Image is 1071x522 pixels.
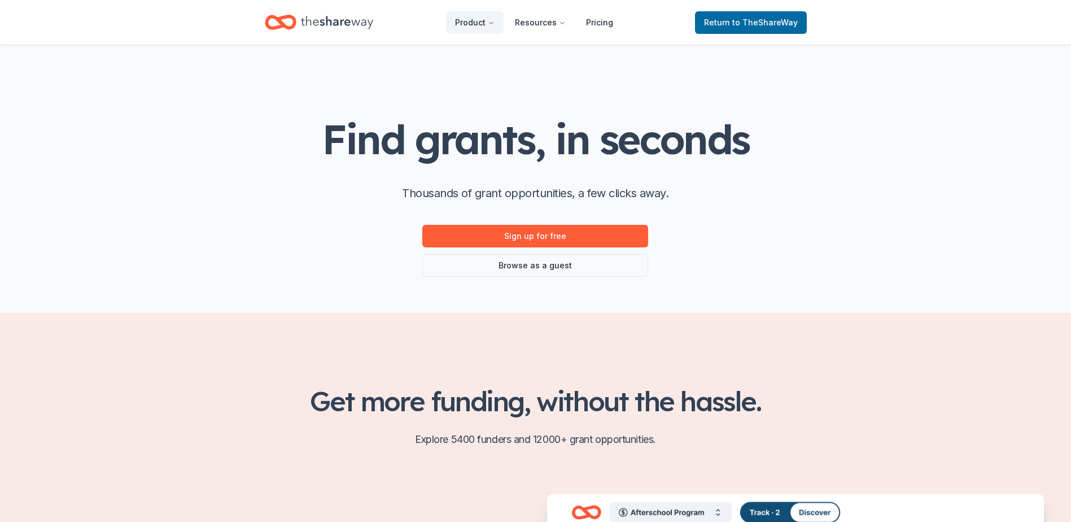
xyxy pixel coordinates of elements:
[732,18,798,27] span: to TheShareWay
[695,11,807,34] a: Returnto TheShareWay
[265,385,807,417] h2: Get more funding, without the hassle.
[422,225,648,247] a: Sign up for free
[422,254,648,277] a: Browse as a guest
[446,9,622,36] nav: Main
[577,11,622,34] a: Pricing
[704,16,798,29] span: Return
[322,117,749,162] h1: Find grants, in seconds
[446,11,504,34] button: Product
[402,184,668,202] p: Thousands of grant opportunities, a few clicks away.
[265,9,373,36] a: Home
[506,11,575,34] button: Resources
[265,430,807,449] p: Explore 5400 funders and 12000+ grant opportunities.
